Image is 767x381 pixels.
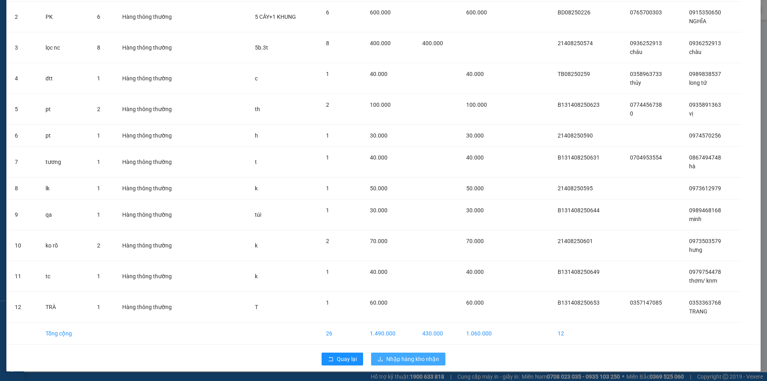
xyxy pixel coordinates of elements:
[630,102,662,108] span: 0774456738
[689,238,721,244] span: 0973503579
[466,185,484,191] span: 50.000
[630,71,662,77] span: 0358963733
[364,323,416,345] td: 1.490.000
[371,353,445,365] button: downloadNhập hàng kho nhận
[337,355,357,363] span: Quay lại
[39,178,91,199] td: lk
[466,154,484,161] span: 40.000
[689,132,721,139] span: 0974570256
[689,9,721,16] span: 0915350650
[558,71,590,77] span: TB08250259
[630,40,662,46] span: 0936252913
[255,106,260,112] span: th
[97,159,100,165] span: 1
[689,277,717,284] span: thơm/ knm
[558,238,593,244] span: 21408250601
[116,292,198,323] td: Hàng thông thường
[630,110,633,117] span: 0
[558,9,590,16] span: BD08250226
[328,356,334,363] span: rollback
[97,75,100,82] span: 1
[630,80,641,86] span: thủy
[8,2,39,32] td: 2
[320,323,364,345] td: 26
[558,185,593,191] span: 21408250595
[689,247,702,253] span: hưng
[630,299,662,306] span: 0357147085
[8,178,39,199] td: 8
[689,185,721,191] span: 0973612979
[370,132,387,139] span: 30.000
[370,207,387,213] span: 30.000
[326,132,329,139] span: 1
[255,44,268,51] span: 5b.3t
[97,304,100,310] span: 1
[97,242,100,249] span: 2
[255,159,257,165] span: t
[255,185,258,191] span: k
[97,106,100,112] span: 2
[39,147,91,178] td: tương
[8,199,39,230] td: 9
[39,32,91,63] td: lọc nc
[39,323,91,345] td: Tổng cộng
[558,40,593,46] span: 21408250574
[689,49,701,55] span: châu
[39,2,91,32] td: PK
[255,242,258,249] span: k
[466,132,484,139] span: 30.000
[689,110,693,117] span: vị
[8,292,39,323] td: 12
[97,211,100,218] span: 1
[39,199,91,230] td: qa
[39,292,91,323] td: TRÀ
[326,299,329,306] span: 1
[8,32,39,63] td: 3
[378,356,383,363] span: download
[8,63,39,94] td: 4
[370,40,391,46] span: 400.000
[558,269,600,275] span: B131408250649
[255,211,261,218] span: túi
[116,199,198,230] td: Hàng thông thường
[116,178,198,199] td: Hàng thông thường
[689,154,721,161] span: 0867494748
[116,261,198,292] td: Hàng thông thường
[116,32,198,63] td: Hàng thông thường
[326,102,329,108] span: 2
[422,40,443,46] span: 400.000
[8,147,39,178] td: 7
[255,132,258,139] span: h
[370,238,387,244] span: 70.000
[689,269,721,275] span: 0979754478
[326,269,329,275] span: 1
[558,132,593,139] span: 21408250590
[326,71,329,77] span: 1
[558,154,600,161] span: B131408250631
[8,230,39,261] td: 10
[630,9,662,16] span: 0765700303
[689,40,721,46] span: 0936252913
[689,163,695,170] span: hà
[116,94,198,125] td: Hàng thông thường
[689,102,721,108] span: 0935891363
[466,238,484,244] span: 70.000
[551,323,624,345] td: 12
[326,9,329,16] span: 6
[39,230,91,261] td: ko rõ
[39,261,91,292] td: tc
[116,147,198,178] td: Hàng thông thường
[116,125,198,147] td: Hàng thông thường
[326,154,329,161] span: 1
[255,304,258,310] span: T
[466,207,484,213] span: 30.000
[39,63,91,94] td: dtt
[97,132,100,139] span: 1
[689,71,721,77] span: 0989838537
[97,14,100,20] span: 6
[370,154,387,161] span: 40.000
[39,125,91,147] td: pt
[689,299,721,306] span: 0353363768
[97,44,100,51] span: 8
[39,94,91,125] td: pt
